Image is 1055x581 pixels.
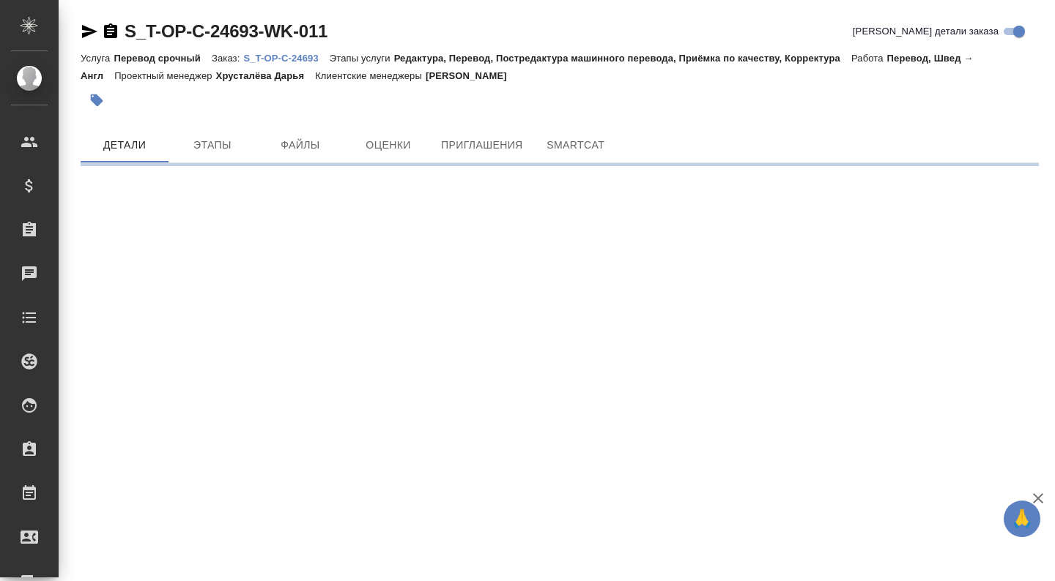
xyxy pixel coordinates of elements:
span: Приглашения [441,136,523,154]
span: Файлы [265,136,336,154]
p: [PERSON_NAME] [426,70,518,81]
span: 🙏 [1010,503,1034,534]
p: Заказ: [212,53,243,64]
p: Перевод срочный [114,53,212,64]
p: S_T-OP-C-24693 [243,53,329,64]
span: Детали [89,136,160,154]
p: Услуга [81,53,114,64]
p: Проектный менеджер [114,70,215,81]
button: Добавить тэг [81,84,113,116]
p: Редактура, Перевод, Постредактура машинного перевода, Приёмка по качеству, Корректура [394,53,851,64]
a: S_T-OP-C-24693-WK-011 [125,21,327,41]
p: Клиентские менеджеры [315,70,426,81]
p: Этапы услуги [330,53,394,64]
span: Этапы [177,136,248,154]
a: S_T-OP-C-24693 [243,51,329,64]
button: Скопировать ссылку для ЯМессенджера [81,23,98,40]
span: SmartCat [541,136,611,154]
span: Оценки [353,136,423,154]
p: Хрусталёва Дарья [216,70,316,81]
button: 🙏 [1004,501,1040,537]
span: [PERSON_NAME] детали заказа [853,24,999,39]
button: Скопировать ссылку [102,23,119,40]
p: Работа [851,53,887,64]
